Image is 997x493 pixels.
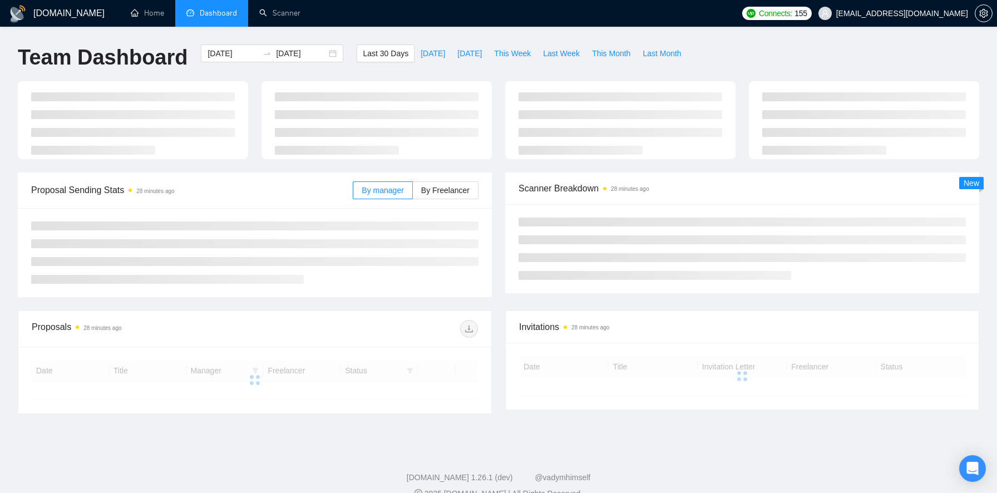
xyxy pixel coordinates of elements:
[747,9,756,18] img: upwork-logo.png
[276,47,327,60] input: End date
[457,47,482,60] span: [DATE]
[643,47,681,60] span: Last Month
[208,47,258,60] input: Start date
[571,324,609,331] time: 28 minutes ago
[535,473,590,482] a: @vadymhimself
[200,8,237,18] span: Dashboard
[975,9,992,18] span: setting
[136,188,174,194] time: 28 minutes ago
[31,183,353,197] span: Proposal Sending Stats
[407,473,513,482] a: [DOMAIN_NAME] 1.26.1 (dev)
[543,47,580,60] span: Last Week
[131,8,164,18] a: homeHome
[611,186,649,192] time: 28 minutes ago
[362,186,403,195] span: By manager
[32,320,255,338] div: Proposals
[421,47,445,60] span: [DATE]
[186,9,194,17] span: dashboard
[488,45,537,62] button: This Week
[414,45,451,62] button: [DATE]
[9,5,27,23] img: logo
[964,179,979,188] span: New
[259,8,300,18] a: searchScanner
[959,455,986,482] div: Open Intercom Messenger
[636,45,687,62] button: Last Month
[586,45,636,62] button: This Month
[821,9,829,17] span: user
[18,45,187,71] h1: Team Dashboard
[794,7,807,19] span: 155
[975,9,993,18] a: setting
[975,4,993,22] button: setting
[519,181,966,195] span: Scanner Breakdown
[592,47,630,60] span: This Month
[357,45,414,62] button: Last 30 Days
[759,7,792,19] span: Connects:
[519,320,965,334] span: Invitations
[263,49,272,58] span: swap-right
[494,47,531,60] span: This Week
[263,49,272,58] span: to
[537,45,586,62] button: Last Week
[363,47,408,60] span: Last 30 Days
[421,186,470,195] span: By Freelancer
[451,45,488,62] button: [DATE]
[83,325,121,331] time: 28 minutes ago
